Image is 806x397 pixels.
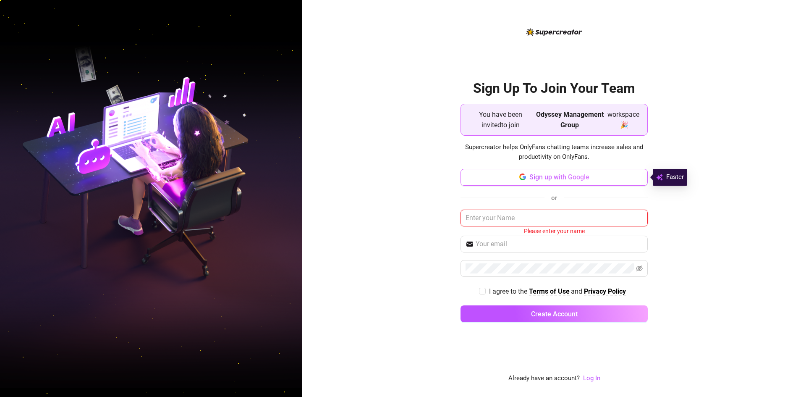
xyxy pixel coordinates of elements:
span: Faster [666,172,684,182]
input: Enter your Name [461,210,648,226]
a: Log In [583,373,600,384]
a: Log In [583,374,600,382]
div: Please enter your name [461,226,648,236]
h2: Sign Up To Join Your Team [461,80,648,97]
img: logo-BBDzfeDw.svg [526,28,582,36]
span: You have been invited to join [468,109,534,130]
strong: Terms of Use [529,287,570,295]
span: Sign up with Google [529,173,589,181]
span: Already have an account? [508,373,580,384]
span: or [551,194,557,202]
span: eye-invisible [636,265,643,272]
button: Sign up with Google [461,169,648,186]
button: Create Account [461,305,648,322]
strong: Privacy Policy [584,287,626,295]
a: Terms of Use [529,287,570,296]
img: svg%3e [656,172,663,182]
span: Create Account [531,310,578,318]
span: and [571,287,584,295]
input: Your email [476,239,643,249]
span: workspace 🎉 [606,109,641,130]
strong: Odyssey Management Group [536,110,604,129]
span: I agree to the [489,287,529,295]
a: Privacy Policy [584,287,626,296]
span: Supercreator helps OnlyFans chatting teams increase sales and productivity on OnlyFans. [461,142,648,162]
